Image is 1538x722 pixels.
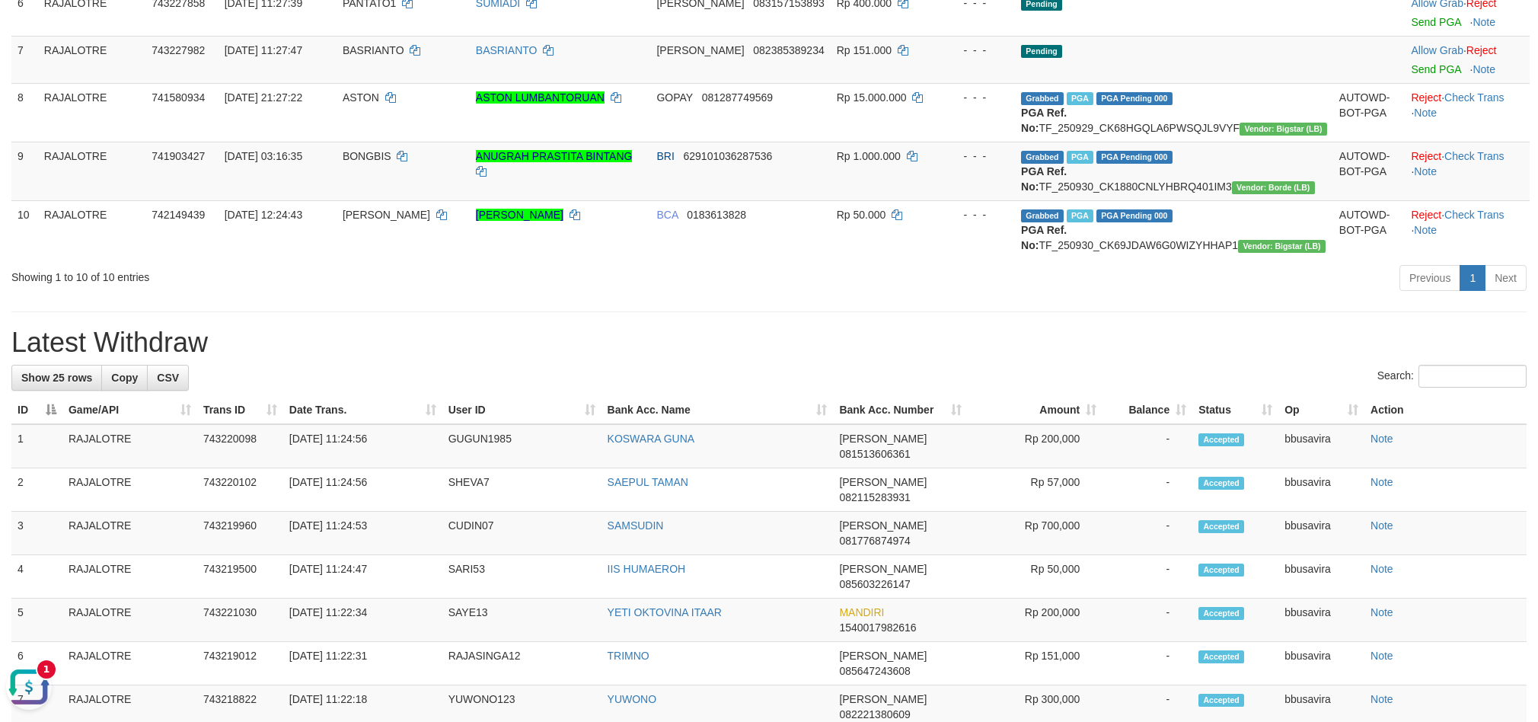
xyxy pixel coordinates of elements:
[283,512,442,555] td: [DATE] 11:24:53
[343,150,391,162] span: BONGBIS
[837,209,886,221] span: Rp 50.000
[21,372,92,384] span: Show 25 rows
[283,642,442,685] td: [DATE] 11:22:31
[1096,209,1173,222] span: PGA Pending
[1102,396,1192,424] th: Balance: activate to sort column ascending
[1333,142,1406,200] td: AUTOWD-BOT-PGA
[1414,107,1437,119] a: Note
[343,44,404,56] span: BASRIANTO
[839,606,884,618] span: MANDIRI
[197,512,283,555] td: 743219960
[476,209,563,221] a: [PERSON_NAME]
[225,150,302,162] span: [DATE] 03:16:35
[687,209,746,221] span: Copy 0183613828 to clipboard
[1096,151,1173,164] span: PGA Pending
[1473,63,1495,75] a: Note
[152,209,205,221] span: 742149439
[1021,151,1064,164] span: Grabbed
[1377,365,1527,388] label: Search:
[38,83,145,142] td: RAJALOTRE
[476,44,538,56] a: BASRIANTO
[1192,396,1278,424] th: Status: activate to sort column ascending
[1198,433,1244,446] span: Accepted
[839,519,927,532] span: [PERSON_NAME]
[197,396,283,424] th: Trans ID: activate to sort column ascending
[1485,265,1527,291] a: Next
[1411,44,1463,56] a: Allow Grab
[1067,209,1093,222] span: Marked by bbusavira
[1444,150,1504,162] a: Check Trans
[1198,650,1244,663] span: Accepted
[1364,396,1527,424] th: Action
[1015,142,1333,200] td: TF_250930_CK1880CNLYHBRQ401IM3
[476,150,633,162] a: ANUGRAH PRASTITA BINTANG
[839,708,910,720] span: Copy 082221380609 to clipboard
[1278,642,1364,685] td: bbusavira
[197,424,283,468] td: 743220098
[945,43,1009,58] div: - - -
[702,91,773,104] span: Copy 081287749569 to clipboard
[1096,92,1173,105] span: PGA Pending
[839,665,910,677] span: Copy 085647243608 to clipboard
[968,642,1102,685] td: Rp 151,000
[11,599,62,642] td: 5
[1278,396,1364,424] th: Op: activate to sort column ascending
[11,264,630,285] div: Showing 1 to 10 of 10 entries
[1370,476,1393,488] a: Note
[11,555,62,599] td: 4
[11,142,38,200] td: 9
[11,200,38,259] td: 10
[1418,365,1527,388] input: Search:
[833,396,968,424] th: Bank Acc. Number: activate to sort column ascending
[152,91,205,104] span: 741580934
[225,91,302,104] span: [DATE] 21:27:22
[1405,36,1530,83] td: ·
[608,563,686,575] a: IIS HUMAEROH
[968,424,1102,468] td: Rp 200,000
[442,555,601,599] td: SARI53
[1411,63,1460,75] a: Send PGA
[442,468,601,512] td: SHEVA7
[1333,83,1406,142] td: AUTOWD-BOT-PGA
[1411,91,1441,104] a: Reject
[945,207,1009,222] div: - - -
[1370,519,1393,532] a: Note
[62,396,197,424] th: Game/API: activate to sort column ascending
[1460,265,1485,291] a: 1
[945,149,1009,164] div: - - -
[1102,424,1192,468] td: -
[1198,520,1244,533] span: Accepted
[62,599,197,642] td: RAJALOTRE
[1238,240,1326,253] span: Vendor URL: https://dashboard.q2checkout.com/secure
[1370,563,1393,575] a: Note
[1198,607,1244,620] span: Accepted
[111,372,138,384] span: Copy
[1015,200,1333,259] td: TF_250930_CK69JDAW6G0WIZYHHAP1
[1102,599,1192,642] td: -
[839,621,916,634] span: Copy 1540017982616 to clipboard
[1278,599,1364,642] td: bbusavira
[62,555,197,599] td: RAJALOTRE
[1405,142,1530,200] td: · ·
[1232,181,1315,194] span: Vendor URL: https://dashboard.q2checkout.com/secure
[11,365,102,391] a: Show 25 rows
[476,91,605,104] a: ASTON LUMBANTORUAN
[608,476,688,488] a: SAEPUL TAMAN
[6,6,52,52] button: Open LiveChat chat widget
[442,396,601,424] th: User ID: activate to sort column ascending
[62,642,197,685] td: RAJALOTRE
[968,396,1102,424] th: Amount: activate to sort column ascending
[1021,92,1064,105] span: Grabbed
[1102,512,1192,555] td: -
[1370,650,1393,662] a: Note
[945,90,1009,105] div: - - -
[1198,564,1244,577] span: Accepted
[197,599,283,642] td: 743221030
[147,365,189,391] a: CSV
[753,44,824,56] span: Copy 082385389234 to clipboard
[839,476,927,488] span: [PERSON_NAME]
[1473,16,1495,28] a: Note
[11,512,62,555] td: 3
[1021,224,1067,251] b: PGA Ref. No:
[968,468,1102,512] td: Rp 57,000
